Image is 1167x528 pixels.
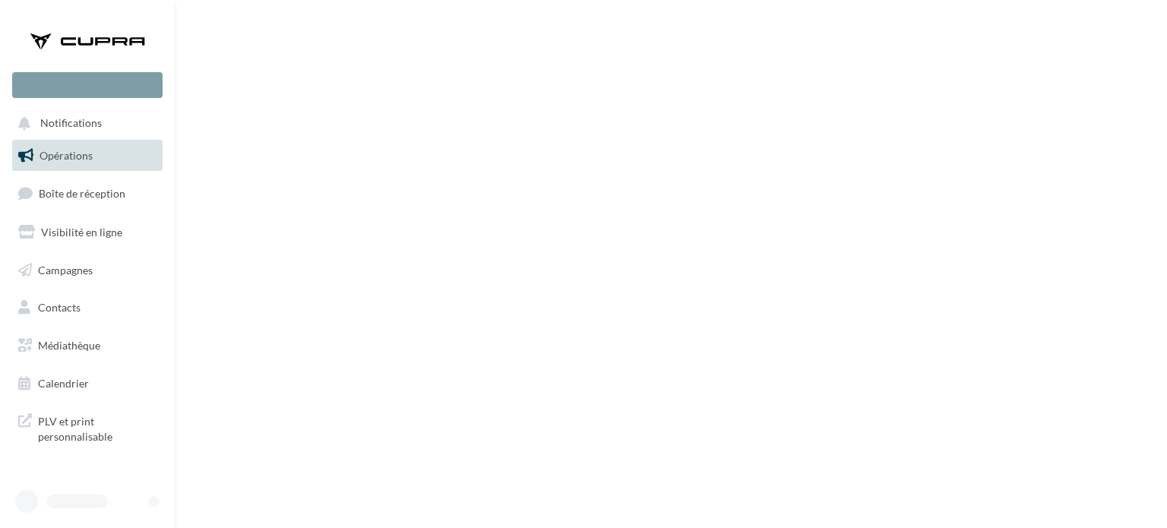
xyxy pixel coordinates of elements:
[39,187,125,200] span: Boîte de réception
[9,405,166,450] a: PLV et print personnalisable
[38,411,157,444] span: PLV et print personnalisable
[9,368,166,400] a: Calendrier
[9,177,166,210] a: Boîte de réception
[40,117,102,130] span: Notifications
[38,263,93,276] span: Campagnes
[41,226,122,239] span: Visibilité en ligne
[9,292,166,324] a: Contacts
[38,339,100,352] span: Médiathèque
[9,330,166,362] a: Médiathèque
[38,301,81,314] span: Contacts
[38,377,89,390] span: Calendrier
[9,217,166,248] a: Visibilité en ligne
[9,140,166,172] a: Opérations
[12,72,163,98] div: Nouvelle campagne
[40,149,93,162] span: Opérations
[9,255,166,286] a: Campagnes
